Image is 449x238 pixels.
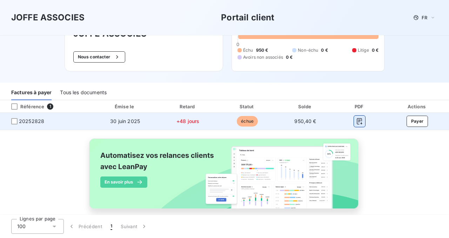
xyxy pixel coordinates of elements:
span: 0 € [286,54,293,60]
button: Nous contacter [73,51,125,63]
span: 950,40 € [294,118,316,124]
span: échue [237,116,258,127]
span: 0 € [372,47,378,53]
span: 1 [110,223,112,230]
button: 1 [106,219,116,234]
div: Solde [278,103,333,110]
h3: Portail client [221,11,274,24]
span: FR [422,15,427,20]
div: PDF [335,103,384,110]
div: Émise le [94,103,156,110]
span: 100 [17,223,26,230]
div: Factures à payer [11,85,52,100]
button: Payer [407,116,428,127]
span: 1 [47,103,53,110]
img: banner [83,134,366,221]
span: Litige [358,47,369,53]
div: Tous les documents [60,85,107,100]
span: 950 € [256,47,268,53]
span: Échu [243,47,253,53]
div: Actions [387,103,448,110]
div: Statut [219,103,275,110]
span: 0 [236,41,239,47]
span: +48 jours [176,118,199,124]
span: 20252828 [19,118,44,125]
span: Non-échu [298,47,318,53]
button: Précédent [64,219,106,234]
div: Référence [6,103,44,110]
span: 30 juin 2025 [110,118,140,124]
span: Avoirs non associés [243,54,283,60]
button: Suivant [116,219,152,234]
span: 0 € [321,47,328,53]
h3: JOFFE ASSOCIES [11,11,85,24]
div: Retard [159,103,216,110]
